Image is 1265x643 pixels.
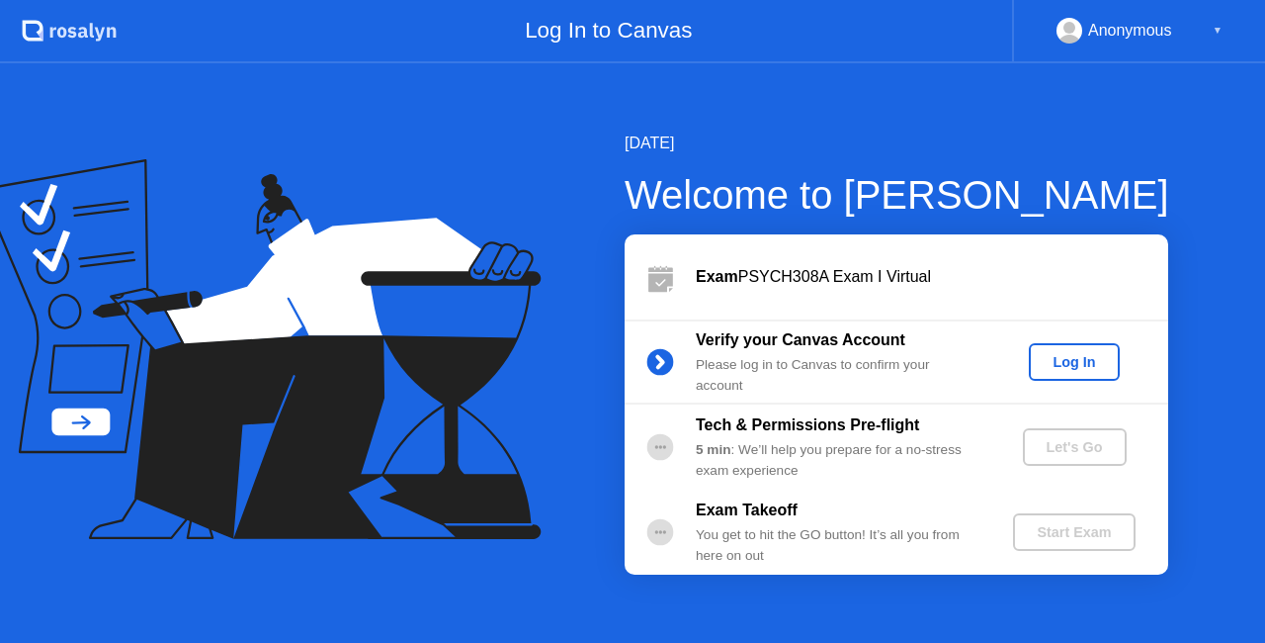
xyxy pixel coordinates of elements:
b: Tech & Permissions Pre-flight [696,416,919,433]
div: You get to hit the GO button! It’s all you from here on out [696,525,980,566]
div: : We’ll help you prepare for a no-stress exam experience [696,440,980,481]
b: Exam [696,268,738,285]
div: ▼ [1213,18,1223,44]
b: Verify your Canvas Account [696,331,905,348]
div: Anonymous [1088,18,1172,44]
b: Exam Takeoff [696,502,798,518]
div: Welcome to [PERSON_NAME] [625,165,1169,225]
div: Log In [1037,354,1111,370]
button: Let's Go [1023,428,1127,466]
button: Start Exam [1013,513,1135,551]
div: Let's Go [1031,439,1119,455]
div: [DATE] [625,132,1169,155]
button: Log In [1029,343,1119,381]
div: Start Exam [1021,524,1127,540]
div: Please log in to Canvas to confirm your account [696,355,980,396]
b: 5 min [696,442,731,457]
div: PSYCH308A Exam I Virtual [696,265,1168,289]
